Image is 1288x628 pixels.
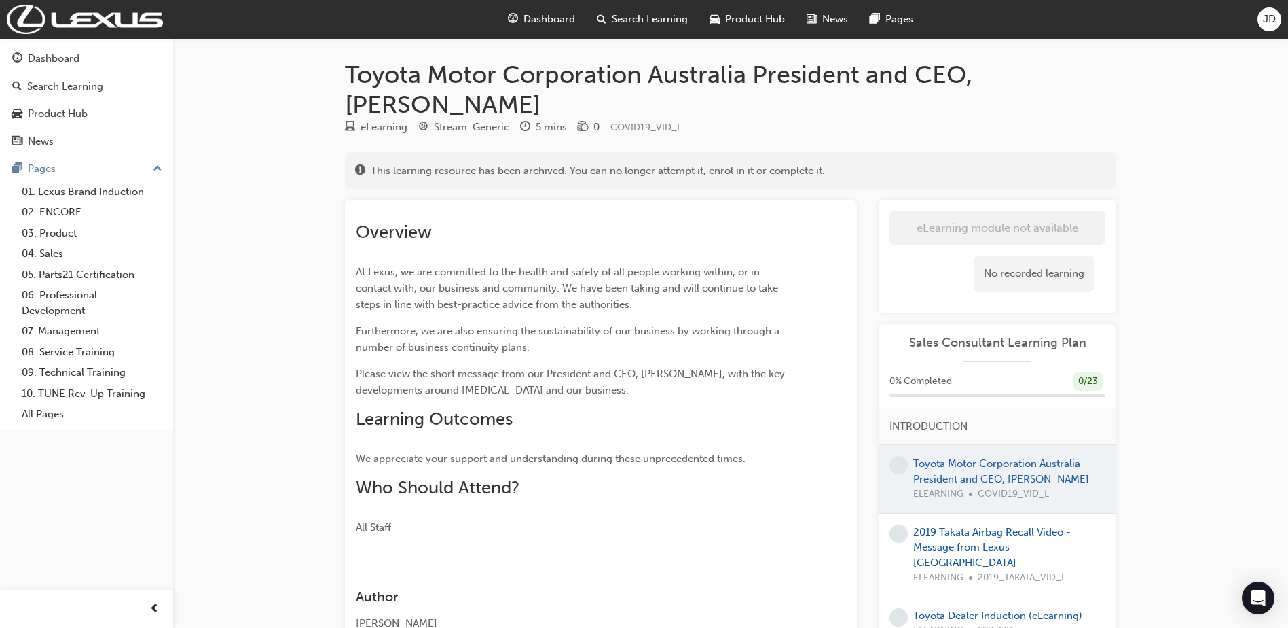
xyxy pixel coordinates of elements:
[16,383,168,404] a: 10. TUNE Rev-Up Training
[12,81,22,93] span: search-icon
[5,101,168,126] a: Product Hub
[889,211,1105,245] button: eLearning module not available
[153,160,162,178] span: up-icon
[356,453,746,465] span: We appreciate your support and understanding during these unprecedented times.
[28,106,88,122] div: Product Hub
[16,223,168,244] a: 03. Product
[520,119,567,136] div: Duration
[16,243,168,264] a: 04. Sales
[1257,7,1281,31] button: JD
[356,368,788,396] span: Please view the short message from our President and CEO, [PERSON_NAME], with the key development...
[1242,582,1274,614] div: Open Intercom Messenger
[889,525,908,543] span: learningRecordVerb_NONE-icon
[5,74,168,99] a: Search Learning
[345,60,1116,119] h1: Toyota Motor Corporation Australia President and CEO, [PERSON_NAME]
[16,202,168,223] a: 02. ENCORE
[16,404,168,425] a: All Pages
[356,589,797,605] h3: Author
[822,12,848,27] span: News
[536,120,567,135] div: 5 mins
[889,335,1105,351] a: Sales Consultant Learning Plan
[418,119,509,136] div: Stream
[5,129,168,154] a: News
[889,456,908,474] span: learningRecordVerb_NONE-icon
[12,53,22,65] span: guage-icon
[593,120,600,135] div: 0
[710,11,720,28] span: car-icon
[356,408,513,430] span: Learning Outcomes
[889,608,908,627] span: learningRecordVerb_NONE-icon
[5,43,168,156] button: DashboardSearch LearningProduct HubNews
[355,165,365,177] span: exclaim-icon
[913,610,1082,622] a: Toyota Dealer Induction (eLearning)
[16,181,168,203] a: 01. Lexus Brand Induction
[889,419,968,434] span: INTRODUCTION
[578,119,600,136] div: Price
[356,266,781,311] span: At Lexus, we are committed to the health and safety of all people working within, or in contact w...
[5,46,168,71] a: Dashboard
[12,108,22,120] span: car-icon
[16,362,168,383] a: 09. Technical Training
[699,5,796,33] a: car-iconProduct Hub
[12,136,22,148] span: news-icon
[1073,372,1103,391] div: 0 / 23
[12,163,22,175] span: pages-icon
[807,11,817,28] span: news-icon
[978,570,1066,586] span: 2019_TAKATA_VID_L
[149,601,160,618] span: prev-icon
[1263,12,1276,27] span: JD
[345,119,407,136] div: Type
[523,12,575,27] span: Dashboard
[356,325,782,353] span: Furthermore, we are also ensuring the sustainability of our business by working through a number ...
[913,570,963,586] span: ELEARNING
[870,11,880,28] span: pages-icon
[5,156,168,181] button: Pages
[27,79,103,94] div: Search Learning
[28,161,56,177] div: Pages
[361,120,407,135] div: eLearning
[418,122,428,134] span: target-icon
[796,5,859,33] a: news-iconNews
[371,163,825,179] span: This learning resource has been archived. You can no longer attempt it, enrol in it or complete it.
[16,264,168,285] a: 05. Parts21 Certification
[356,222,432,243] span: Overview
[889,374,952,389] span: 0 % Completed
[497,5,586,33] a: guage-iconDashboard
[28,51,79,67] div: Dashboard
[16,342,168,363] a: 08. Service Training
[356,477,519,498] span: Who Should Attend?
[434,120,509,135] div: Stream: Generic
[913,526,1071,569] a: 2019 Takata Airbag Recall Video - Message from Lexus [GEOGRAPHIC_DATA]
[974,256,1094,292] div: No recorded learning
[597,11,606,28] span: search-icon
[508,11,518,28] span: guage-icon
[578,122,588,134] span: money-icon
[520,122,530,134] span: clock-icon
[16,321,168,342] a: 07. Management
[345,122,355,134] span: learningResourceType_ELEARNING-icon
[7,5,163,34] img: Trak
[885,12,913,27] span: Pages
[28,134,54,150] div: News
[725,12,785,27] span: Product Hub
[356,521,391,534] span: All Staff
[16,285,168,321] a: 06. Professional Development
[612,12,688,27] span: Search Learning
[586,5,699,33] a: search-iconSearch Learning
[859,5,924,33] a: pages-iconPages
[610,122,682,133] span: Learning resource code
